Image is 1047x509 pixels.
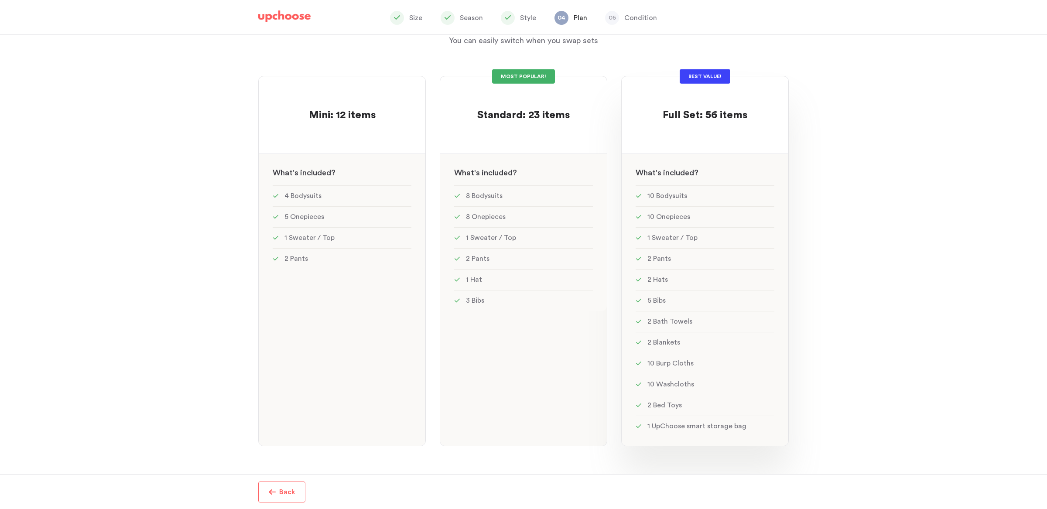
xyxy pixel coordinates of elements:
[636,248,774,269] li: 2 Pants
[622,154,788,185] div: hat's included
[636,206,774,227] li: 10 Onepieces
[454,269,593,290] li: 1 Hat
[520,13,536,23] p: Style
[273,185,411,206] li: 4 Bodysuits
[309,110,376,120] span: Mini: 12 items
[273,248,411,269] li: 2 Pants
[680,69,730,84] div: BEST VALUE!
[636,353,774,374] li: 10 Burp Cloths
[554,11,568,25] span: 04
[349,34,698,47] p: You can easily switch when you swap sets
[636,332,774,353] li: 2 Blankets
[440,154,607,185] div: hat's included
[694,169,698,177] span: ?
[454,227,593,248] li: 1 Sweater / Top
[492,69,555,84] div: MOST POPULAR!
[331,169,335,177] span: ?
[624,13,657,23] p: Condition
[454,169,462,177] span: W
[454,248,593,269] li: 2 Pants
[574,13,587,23] p: Plan
[605,11,619,25] span: 05
[636,311,774,332] li: 2 Bath Towels
[636,374,774,395] li: 10 Washcloths
[636,269,774,290] li: 2 Hats
[513,169,517,177] span: ?
[636,185,774,206] li: 10 Bodysuits
[454,185,593,206] li: 8 Bodysuits
[636,416,774,437] li: 1 UpChoose smart storage bag
[279,487,295,497] p: Back
[273,169,281,177] span: W
[258,10,311,27] a: UpChoose
[636,290,774,311] li: 5 Bibs
[454,290,593,311] li: 3 Bibs
[258,10,311,23] img: UpChoose
[636,395,774,416] li: 2 Bed Toys
[460,13,483,23] p: Season
[636,227,774,248] li: 1 Sweater / Top
[477,110,570,120] span: Standard: 23 items
[258,482,305,502] button: Back
[409,13,422,23] p: Size
[663,110,747,120] span: Full Set: 56 items
[259,154,425,185] div: hat's included
[273,206,411,227] li: 5 Onepieces
[273,227,411,248] li: 1 Sweater / Top
[454,206,593,227] li: 8 Onepieces
[636,169,643,177] span: W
